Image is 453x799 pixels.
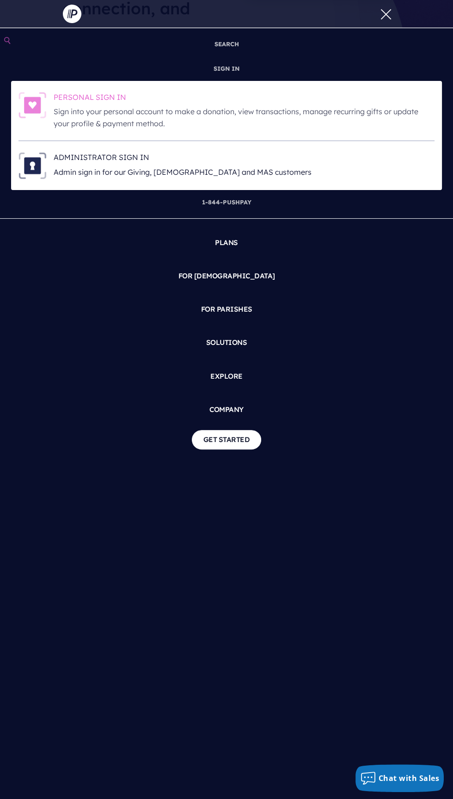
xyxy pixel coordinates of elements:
a: FOR [DEMOGRAPHIC_DATA] [7,263,446,289]
a: ADMINISTRATOR SIGN IN - Illustration ADMINISTRATOR SIGN IN Admin sign in for our Giving, [DEMOGRA... [18,152,435,179]
img: ADMINISTRATOR SIGN IN - Illustration [18,152,46,179]
a: EXPLORE [7,363,446,389]
h6: ADMINISTRATOR SIGN IN [54,152,435,166]
p: Sign into your personal account to make a donation, view transactions, manage recurring gifts or ... [54,106,435,129]
a: COMPANY [7,397,446,423]
a: SIGN IN [210,56,243,81]
a: PLANS [7,230,446,256]
button: Chat with Sales [355,764,444,792]
a: PERSONAL SIGN IN - Illustration PERSONAL SIGN IN Sign into your personal account to make a donati... [18,92,435,130]
a: SEARCH [211,32,243,56]
h6: PERSONAL SIGN IN [54,92,435,106]
a: SOLUTIONS [7,330,446,356]
img: PERSONAL SIGN IN - Illustration [18,92,46,119]
a: GET STARTED [192,430,262,449]
a: 1-844-PUSHPAY [198,190,255,215]
p: Admin sign in for our Giving, [DEMOGRAPHIC_DATA] and MAS customers [54,166,435,178]
span: Chat with Sales [379,773,440,783]
a: FOR PARISHES [7,296,446,322]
